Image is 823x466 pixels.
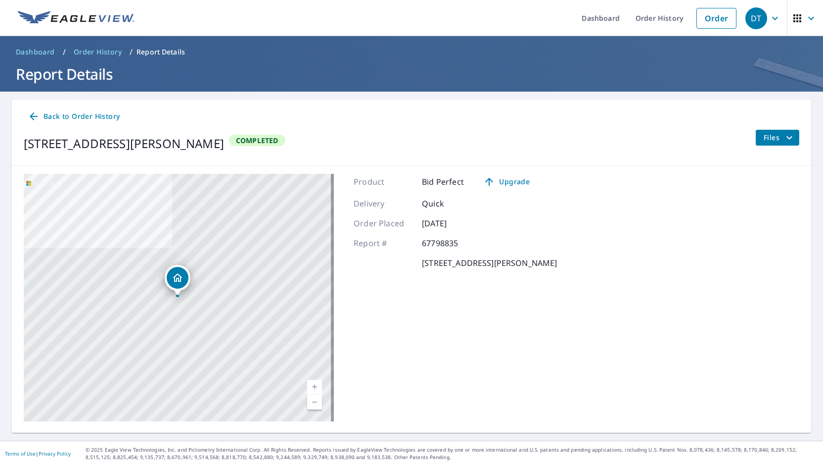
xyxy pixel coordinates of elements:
li: / [63,46,66,58]
a: Order History [70,44,126,60]
div: Dropped pin, building 1, Residential property, 421 Carr St Forked River, NJ 08731 [165,265,190,296]
span: Completed [230,136,284,145]
p: Quick [422,198,481,209]
span: Upgrade [482,176,532,188]
a: Terms of Use [5,450,36,457]
nav: breadcrumb [12,44,811,60]
span: Order History [74,47,122,57]
a: Current Level 17, Zoom In [307,380,322,395]
h1: Report Details [12,64,811,84]
p: Product [354,176,413,188]
p: Delivery [354,198,413,209]
img: EV Logo [18,11,135,26]
a: Upgrade [476,174,538,190]
p: Bid Perfect [422,176,464,188]
p: © 2025 Eagle View Technologies, Inc. and Pictometry International Corp. All Rights Reserved. Repo... [86,446,818,461]
a: Current Level 17, Zoom Out [307,395,322,410]
a: Back to Order History [24,107,124,126]
p: 67798835 [422,237,481,249]
a: Dashboard [12,44,59,60]
li: / [130,46,133,58]
a: Privacy Policy [39,450,71,457]
p: Report # [354,237,413,249]
p: [DATE] [422,217,481,229]
p: | [5,451,71,457]
span: Files [764,132,795,144]
span: Dashboard [16,47,55,57]
p: Report Details [137,47,185,57]
button: filesDropdownBtn-67798835 [755,130,799,146]
p: [STREET_ADDRESS][PERSON_NAME] [422,257,557,269]
p: Order Placed [354,217,413,229]
a: Order [696,8,736,29]
span: Back to Order History [28,110,120,123]
div: DT [745,7,767,29]
div: [STREET_ADDRESS][PERSON_NAME] [24,135,224,153]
